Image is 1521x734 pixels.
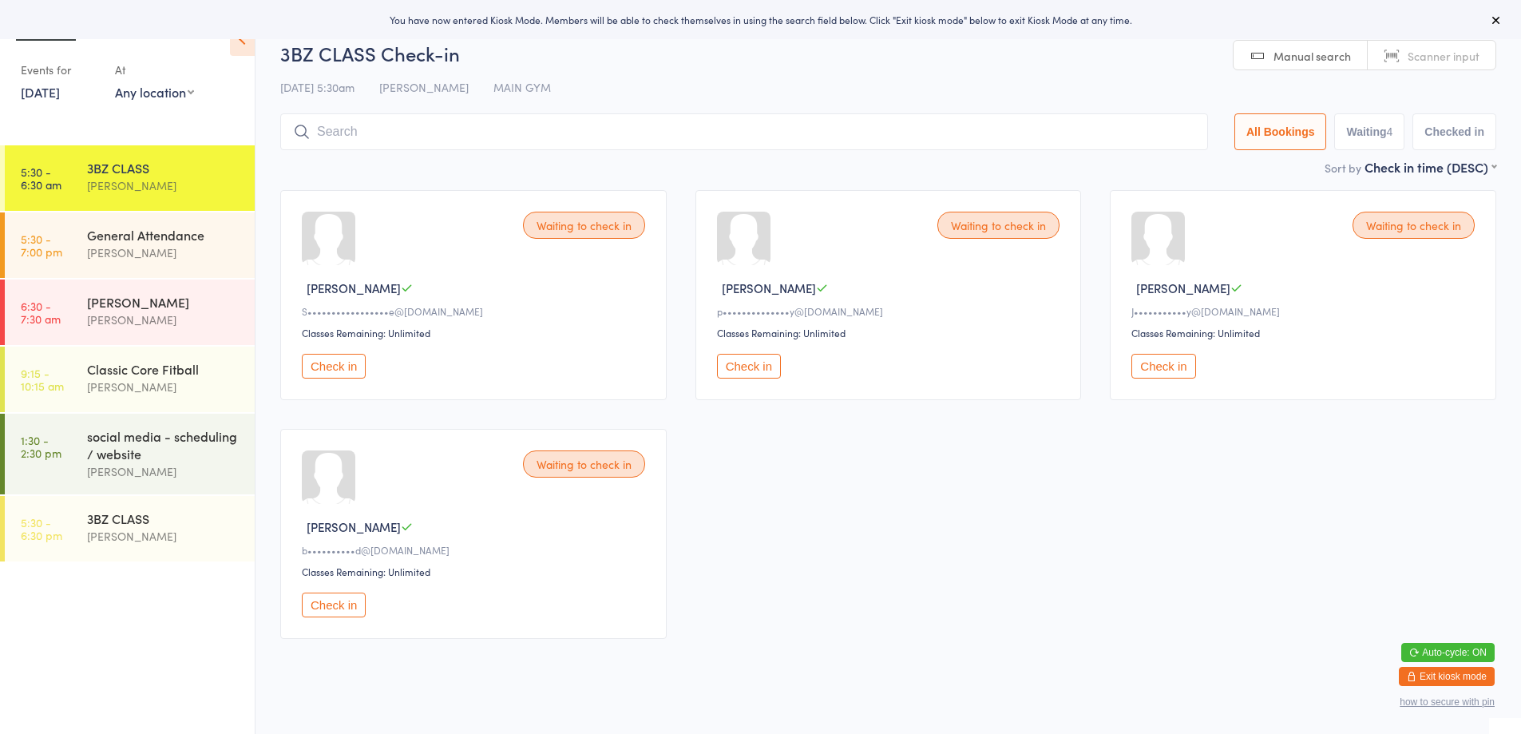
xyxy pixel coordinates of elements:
[280,40,1496,66] h2: 3BZ CLASS Check-in
[21,83,60,101] a: [DATE]
[302,326,650,339] div: Classes Remaining: Unlimited
[87,159,241,177] div: 3BZ CLASS
[1353,212,1475,239] div: Waiting to check in
[87,177,241,195] div: [PERSON_NAME]
[1234,113,1327,150] button: All Bookings
[1136,280,1230,296] span: [PERSON_NAME]
[1387,125,1393,138] div: 4
[1131,326,1479,339] div: Classes Remaining: Unlimited
[722,280,816,296] span: [PERSON_NAME]
[302,354,366,379] button: Check in
[523,212,645,239] div: Waiting to check in
[21,165,61,191] time: 5:30 - 6:30 am
[302,565,650,578] div: Classes Remaining: Unlimited
[1400,696,1495,708] button: how to secure with pin
[1365,158,1496,176] div: Check in time (DESC)
[302,593,366,617] button: Check in
[1408,48,1479,64] span: Scanner input
[717,304,1065,318] div: p••••••••••••••y@[DOMAIN_NAME]
[493,79,551,95] span: MAIN GYM
[115,83,194,101] div: Any location
[1399,667,1495,686] button: Exit kiosk mode
[307,280,401,296] span: [PERSON_NAME]
[21,232,62,258] time: 5:30 - 7:00 pm
[87,427,241,462] div: social media - scheduling / website
[87,378,241,396] div: [PERSON_NAME]
[523,450,645,478] div: Waiting to check in
[307,518,401,535] span: [PERSON_NAME]
[87,510,241,527] div: 3BZ CLASS
[379,79,469,95] span: [PERSON_NAME]
[5,212,255,278] a: 5:30 -7:00 pmGeneral Attendance[PERSON_NAME]
[115,57,194,83] div: At
[87,311,241,329] div: [PERSON_NAME]
[5,414,255,494] a: 1:30 -2:30 pmsocial media - scheduling / website[PERSON_NAME]
[302,304,650,318] div: S•••••••••••••••••e@[DOMAIN_NAME]
[21,57,99,83] div: Events for
[87,527,241,546] div: [PERSON_NAME]
[21,367,64,392] time: 9:15 - 10:15 am
[87,360,241,378] div: Classic Core Fitball
[5,280,255,345] a: 6:30 -7:30 am[PERSON_NAME][PERSON_NAME]
[87,226,241,244] div: General Attendance
[280,79,355,95] span: [DATE] 5:30am
[87,293,241,311] div: [PERSON_NAME]
[937,212,1060,239] div: Waiting to check in
[21,434,61,459] time: 1:30 - 2:30 pm
[302,543,650,557] div: b••••••••••d@[DOMAIN_NAME]
[1334,113,1404,150] button: Waiting4
[1131,304,1479,318] div: J•••••••••••y@[DOMAIN_NAME]
[5,347,255,412] a: 9:15 -10:15 amClassic Core Fitball[PERSON_NAME]
[26,13,1495,26] div: You have now entered Kiosk Mode. Members will be able to check themselves in using the search fie...
[1325,160,1361,176] label: Sort by
[5,145,255,211] a: 5:30 -6:30 am3BZ CLASS[PERSON_NAME]
[1131,354,1195,379] button: Check in
[717,326,1065,339] div: Classes Remaining: Unlimited
[717,354,781,379] button: Check in
[87,244,241,262] div: [PERSON_NAME]
[87,462,241,481] div: [PERSON_NAME]
[1273,48,1351,64] span: Manual search
[1412,113,1496,150] button: Checked in
[21,516,62,542] time: 5:30 - 6:30 pm
[5,496,255,561] a: 5:30 -6:30 pm3BZ CLASS[PERSON_NAME]
[280,113,1208,150] input: Search
[21,300,61,325] time: 6:30 - 7:30 am
[1401,643,1495,662] button: Auto-cycle: ON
